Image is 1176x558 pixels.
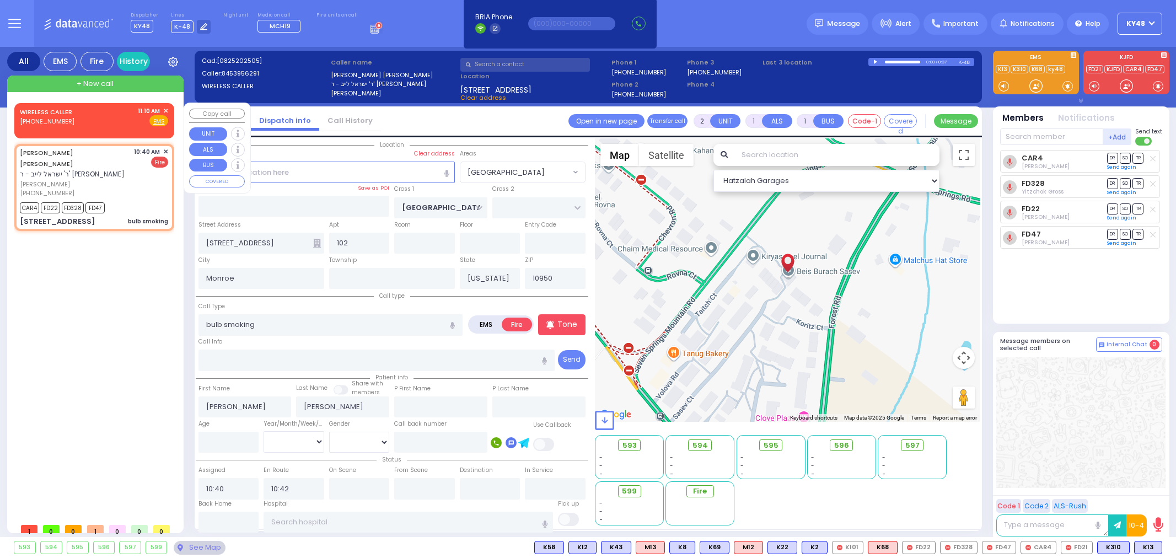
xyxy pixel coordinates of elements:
label: [PHONE_NUMBER] [611,68,666,76]
div: FD22 [902,541,936,554]
label: City [198,256,210,265]
a: [PERSON_NAME] [PERSON_NAME] [20,148,73,168]
span: SO [1120,229,1131,239]
div: K12 [568,541,597,554]
input: (000)000-00000 [528,17,615,30]
small: Share with [352,379,383,388]
a: Call History [319,115,381,126]
span: - [599,470,603,478]
img: red-radio-icon.svg [1066,545,1071,550]
div: ALS [734,541,763,554]
span: TR [1132,178,1143,189]
span: 596 [834,440,849,451]
div: FD21 [1061,541,1093,554]
img: red-radio-icon.svg [837,545,842,550]
a: FD21 [1086,65,1103,73]
button: Message [934,114,978,128]
span: [STREET_ADDRESS] [460,84,531,93]
a: History [117,52,150,71]
label: Last Name [296,384,327,393]
label: Fire units on call [316,12,358,19]
label: Night unit [223,12,248,19]
span: Send text [1135,127,1162,136]
label: Room [394,221,411,229]
span: CAR4 [20,202,39,213]
span: SO [1120,203,1131,214]
span: Patient info [370,373,414,382]
label: [PHONE_NUMBER] [687,68,742,76]
a: K68 [1029,65,1045,73]
input: Search location [734,144,939,166]
button: Code-1 [848,114,881,128]
input: Search member [1000,128,1103,145]
label: P Last Name [492,384,529,393]
div: FD47 [982,541,1016,554]
div: 0:37 [938,56,948,68]
label: Floor [460,221,473,229]
a: Open this area in Google Maps (opens a new window) [598,407,634,422]
span: - [882,453,885,462]
img: red-radio-icon.svg [907,545,912,550]
label: WIRELESS CALLER [202,82,327,91]
div: All [7,52,40,71]
span: 597 [905,440,920,451]
h5: Message members on selected call [1000,337,1096,352]
span: KY48 [1126,19,1145,29]
label: On Scene [329,466,356,475]
span: ✕ [163,106,168,116]
span: - [740,470,744,478]
span: DR [1107,178,1118,189]
div: K8 [669,541,695,554]
label: Clear address [414,149,455,158]
span: 599 [622,486,637,497]
button: Code 2 [1023,499,1050,513]
span: Important [943,19,979,29]
div: 597 [120,541,141,554]
div: 594 [41,541,62,554]
a: Dispatch info [251,115,319,126]
span: 0 [65,525,82,533]
label: Lines [171,12,211,19]
div: BLS [534,541,564,554]
span: Location [374,141,410,149]
label: Areas [460,149,476,158]
span: Call type [374,292,410,300]
div: See map [174,541,225,555]
div: K58 [534,541,564,554]
a: FD22 [1022,205,1040,213]
div: BLS [669,541,695,554]
img: red-radio-icon.svg [945,545,951,550]
label: Call back number [394,420,447,428]
label: Gender [329,420,350,428]
input: Search a contact [460,58,590,72]
span: Berish Stern [1022,162,1070,170]
span: DR [1107,153,1118,163]
a: K13 [996,65,1009,73]
a: CAR4 [1022,154,1043,162]
label: Last 3 location [762,58,868,67]
button: Drag Pegman onto the map to open Street View [953,387,975,409]
div: 595 [67,541,88,554]
span: - [811,453,814,462]
span: - [670,462,673,470]
a: Open in new page [568,114,645,128]
a: KJFD [1104,65,1122,73]
span: Fire [693,486,707,497]
span: 8453956291 [222,69,259,78]
span: SO [1120,153,1131,163]
span: DR [1107,229,1118,239]
p: Tone [557,319,577,330]
label: Street Address [198,221,241,229]
label: Caller: [202,69,327,78]
button: ALS [189,143,227,156]
span: MCH19 [270,22,291,30]
span: - [882,462,885,470]
label: Back Home [198,500,232,508]
span: 595 [764,440,778,451]
span: Yitzchok Gross [1022,187,1064,196]
a: Send again [1107,164,1136,170]
span: Other building occupants [313,239,321,248]
label: State [460,256,475,265]
div: ALS [868,541,898,554]
span: [PHONE_NUMBER] [20,117,74,126]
